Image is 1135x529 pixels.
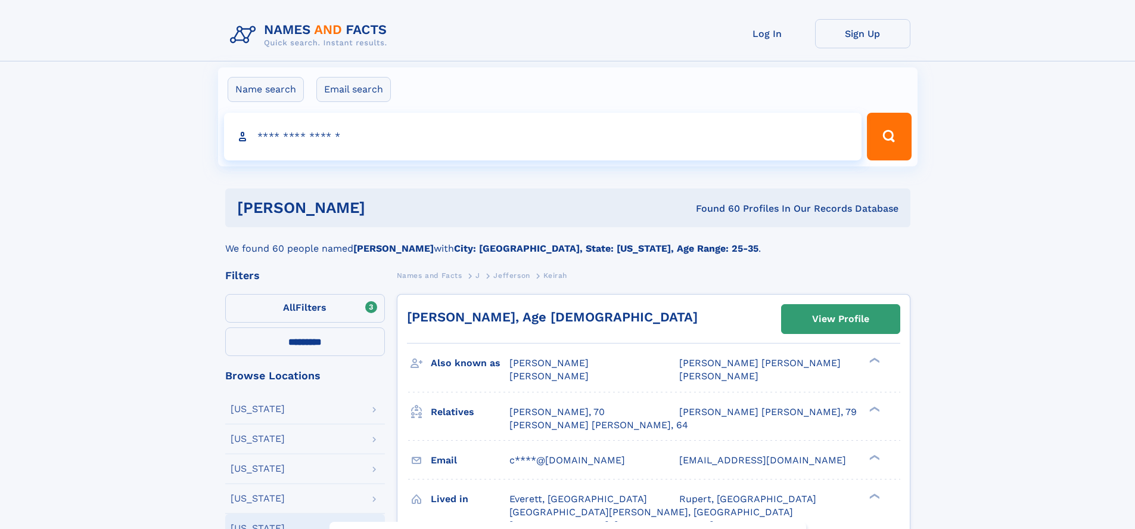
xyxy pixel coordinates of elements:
label: Email search [316,77,391,102]
a: Log In [720,19,815,48]
div: Browse Locations [225,370,385,381]
span: [GEOGRAPHIC_DATA][PERSON_NAME], [GEOGRAPHIC_DATA] [509,506,793,518]
a: [PERSON_NAME] [PERSON_NAME], 79 [679,406,857,419]
span: All [283,302,296,313]
div: [US_STATE] [231,494,285,503]
div: [US_STATE] [231,404,285,414]
label: Name search [228,77,304,102]
span: Rupert, [GEOGRAPHIC_DATA] [679,493,816,505]
a: Sign Up [815,19,910,48]
h3: Also known as [431,353,509,373]
a: [PERSON_NAME] [PERSON_NAME], 64 [509,419,688,432]
div: View Profile [812,305,869,333]
span: [PERSON_NAME] [PERSON_NAME] [679,357,841,369]
span: Everett, [GEOGRAPHIC_DATA] [509,493,647,505]
span: J [475,271,480,280]
div: ❯ [866,357,881,364]
span: [PERSON_NAME] [679,370,758,382]
h1: [PERSON_NAME] [237,200,531,215]
a: J [475,268,480,283]
span: [EMAIL_ADDRESS][DOMAIN_NAME] [679,454,846,466]
div: ❯ [866,405,881,413]
div: [US_STATE] [231,464,285,474]
b: City: [GEOGRAPHIC_DATA], State: [US_STATE], Age Range: 25-35 [454,243,758,254]
a: [PERSON_NAME], Age [DEMOGRAPHIC_DATA] [407,310,698,324]
button: Search Button [867,113,911,160]
div: Found 60 Profiles In Our Records Database [530,202,898,215]
span: Keirah [543,271,567,280]
div: Filters [225,270,385,281]
div: ❯ [866,492,881,500]
label: Filters [225,294,385,323]
input: search input [224,113,862,160]
a: Jefferson [493,268,530,283]
b: [PERSON_NAME] [353,243,434,254]
div: We found 60 people named with . [225,227,910,256]
a: [PERSON_NAME], 70 [509,406,605,419]
h3: Lived in [431,489,509,509]
div: [US_STATE] [231,434,285,444]
span: [PERSON_NAME] [509,370,589,382]
img: Logo Names and Facts [225,19,397,51]
h3: Relatives [431,402,509,422]
span: [PERSON_NAME] [509,357,589,369]
a: View Profile [782,305,900,333]
h3: Email [431,450,509,471]
span: Jefferson [493,271,530,280]
a: Names and Facts [397,268,462,283]
div: ❯ [866,453,881,461]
